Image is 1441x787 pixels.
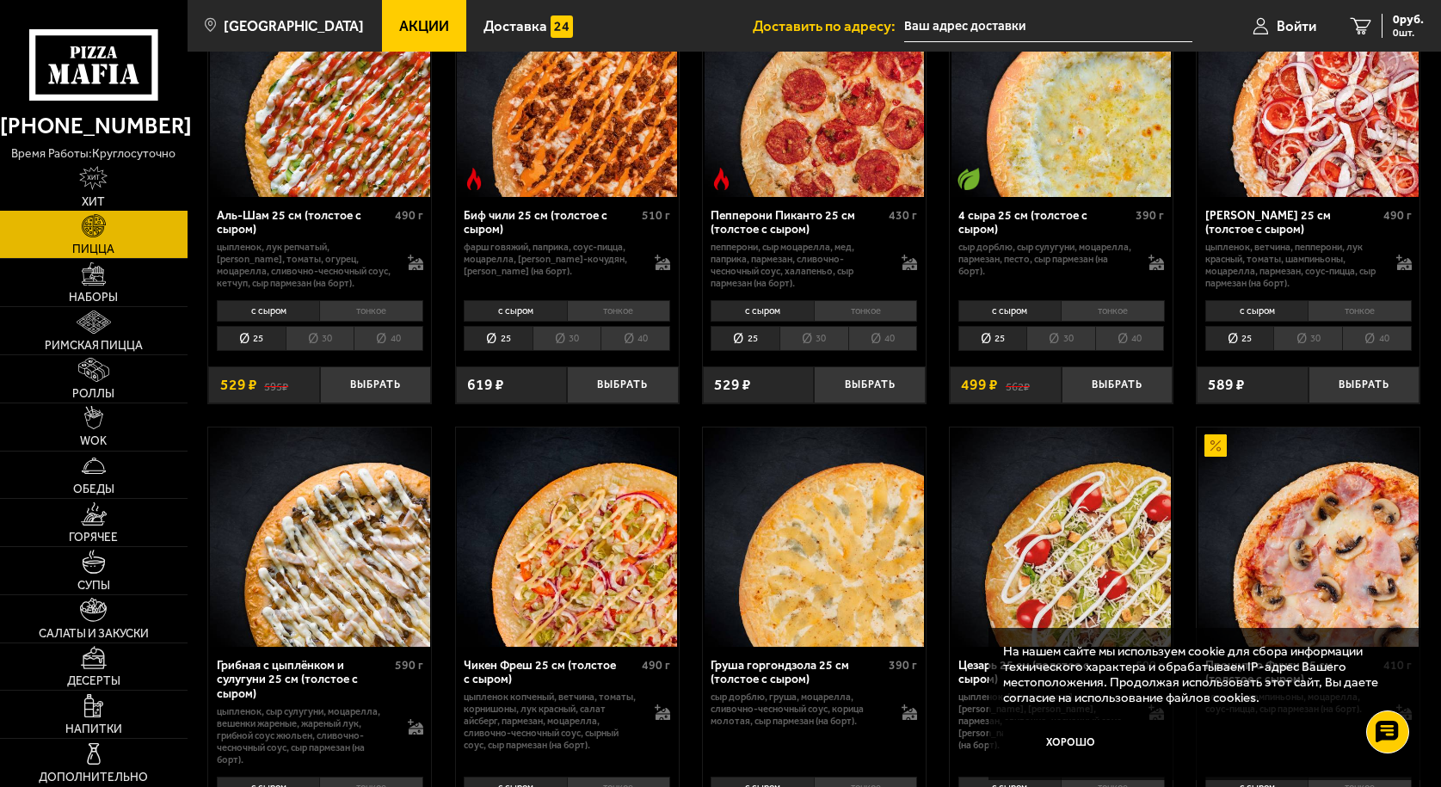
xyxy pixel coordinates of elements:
[711,209,884,237] div: Пепперони Пиканто 25 см (толстое с сыром)
[958,242,1134,278] p: сыр дорблю, сыр сулугуни, моцарелла, пармезан, песто, сыр пармезан (на борт).
[483,19,547,34] span: Доставка
[399,19,449,34] span: Акции
[958,692,1134,752] p: цыпленок, [PERSON_NAME], [PERSON_NAME], [PERSON_NAME], пармезан, сливочно-чесночный соус, [PERSON...
[703,427,926,648] a: Груша горгондзола 25 см (толстое с сыром)
[217,209,391,237] div: Аль-Шам 25 см (толстое с сыром)
[600,326,670,351] li: 40
[705,427,925,648] img: Груша горгондзола 25 см (толстое с сыром)
[1393,14,1424,26] span: 0 руб.
[319,300,422,322] li: тонкое
[711,242,886,290] p: пепперони, сыр Моцарелла, мед, паприка, пармезан, сливочно-чесночный соус, халапеньо, сыр пармеза...
[456,427,679,648] a: Чикен Фреш 25 см (толстое с сыром)
[72,388,114,400] span: Роллы
[710,168,732,190] img: Острое блюдо
[1062,366,1173,403] button: Выбрать
[779,326,848,351] li: 30
[1061,300,1164,322] li: тонкое
[950,427,1173,648] a: Цезарь 25 см (толстое с сыром)
[1277,19,1316,34] span: Войти
[714,378,751,392] span: 529 ₽
[551,15,573,38] img: 15daf4d41897b9f0e9f617042186c801.svg
[1309,366,1420,403] button: Выбрать
[73,483,114,495] span: Обеды
[1383,208,1412,223] span: 490 г
[961,378,998,392] span: 499 ₽
[711,326,779,351] li: 25
[82,196,105,208] span: Хит
[1197,427,1419,648] a: АкционныйПрошутто Фунги 25 см (толстое с сыром)
[217,659,391,702] div: Грибная с цыплёнком и сулугуни 25 см (толстое с сыром)
[220,378,257,392] span: 529 ₽
[464,300,566,322] li: с сыром
[69,292,118,304] span: Наборы
[217,300,319,322] li: с сыром
[210,427,430,648] img: Грибная с цыплёнком и сулугуни 25 см (толстое с сыром)
[286,326,354,351] li: 30
[1205,242,1381,290] p: цыпленок, ветчина, пепперони, лук красный, томаты, шампиньоны, моцарелла, пармезан, соус-пицца, с...
[67,675,120,687] span: Десерты
[642,208,670,223] span: 510 г
[39,772,148,784] span: Дополнительно
[467,378,504,392] span: 619 ₽
[464,326,533,351] li: 25
[904,10,1192,42] input: Ваш адрес доставки
[45,340,143,352] span: Римская пицца
[1003,643,1395,705] p: На нашем сайте мы используем cookie для сбора информации технического характера и обрабатываем IP...
[320,366,432,403] button: Выбрать
[217,242,392,290] p: цыпленок, лук репчатый, [PERSON_NAME], томаты, огурец, моцарелла, сливочно-чесночный соус, кетчуп...
[958,300,1061,322] li: с сыром
[1205,209,1379,237] div: [PERSON_NAME] 25 см (толстое с сыром)
[1006,378,1030,392] s: 562 ₽
[464,209,637,237] div: Биф чили 25 см (толстое с сыром)
[1308,300,1411,322] li: тонкое
[464,242,639,278] p: фарш говяжий, паприка, соус-пицца, моцарелла, [PERSON_NAME]-кочудян, [PERSON_NAME] (на борт).
[208,427,431,648] a: Грибная с цыплёнком и сулугуни 25 см (толстое с сыром)
[958,209,1132,237] div: 4 сыра 25 см (толстое с сыром)
[567,300,670,322] li: тонкое
[463,168,485,190] img: Острое блюдо
[889,208,917,223] span: 430 г
[848,326,918,351] li: 40
[1026,326,1095,351] li: 30
[1342,326,1412,351] li: 40
[224,19,364,34] span: [GEOGRAPHIC_DATA]
[65,723,122,735] span: Напитки
[814,366,926,403] button: Выбрать
[217,326,286,351] li: 25
[711,692,886,728] p: сыр дорблю, груша, моцарелла, сливочно-чесночный соус, корица молотая, сыр пармезан (на борт).
[1273,326,1342,351] li: 30
[464,692,639,752] p: цыпленок копченый, ветчина, томаты, корнишоны, лук красный, салат айсберг, пармезан, моцарелла, с...
[39,628,149,640] span: Салаты и закуски
[951,427,1172,648] img: Цезарь 25 см (толстое с сыром)
[69,532,118,544] span: Горячее
[1205,300,1308,322] li: с сыром
[533,326,601,351] li: 30
[395,658,423,673] span: 590 г
[711,300,813,322] li: с сыром
[958,168,980,190] img: Вегетарианское блюдо
[264,378,288,392] s: 595 ₽
[889,658,917,673] span: 390 г
[77,580,110,592] span: Супы
[457,427,677,648] img: Чикен Фреш 25 см (толстое с сыром)
[395,208,423,223] span: 490 г
[958,659,1132,687] div: Цезарь 25 см (толстое с сыром)
[1095,326,1165,351] li: 40
[642,658,670,673] span: 490 г
[354,326,423,351] li: 40
[1205,326,1274,351] li: 25
[1204,434,1227,457] img: Акционный
[464,659,637,687] div: Чикен Фреш 25 см (толстое с сыром)
[711,659,884,687] div: Груша горгондзола 25 см (толстое с сыром)
[753,19,904,34] span: Доставить по адресу:
[958,326,1027,351] li: 25
[72,243,114,255] span: Пицца
[1198,427,1419,648] img: Прошутто Фунги 25 см (толстое с сыром)
[1393,28,1424,38] span: 0 шт.
[80,435,107,447] span: WOK
[567,366,679,403] button: Выбрать
[1003,720,1138,765] button: Хорошо
[217,706,392,766] p: цыпленок, сыр сулугуни, моцарелла, вешенки жареные, жареный лук, грибной соус Жюльен, сливочно-че...
[814,300,917,322] li: тонкое
[1208,378,1245,392] span: 589 ₽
